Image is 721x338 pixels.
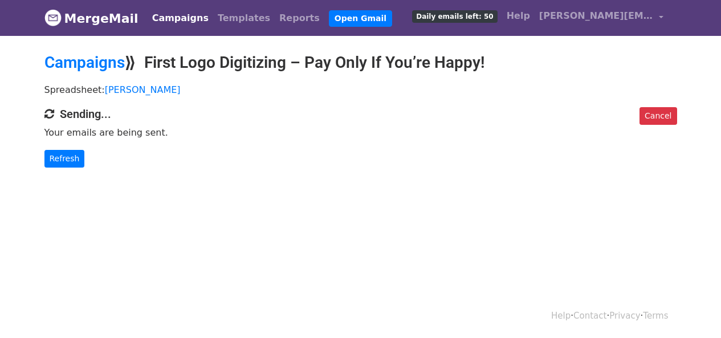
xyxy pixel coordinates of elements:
[44,53,677,72] h2: ⟫ First Logo Digitizing – Pay Only If You’re Happy!
[44,9,62,26] img: MergeMail logo
[44,53,125,72] a: Campaigns
[44,84,677,96] p: Spreadsheet:
[148,7,213,30] a: Campaigns
[105,84,181,95] a: [PERSON_NAME]
[551,311,571,321] a: Help
[539,9,653,23] span: [PERSON_NAME][EMAIL_ADDRESS][DOMAIN_NAME]
[44,150,85,168] a: Refresh
[639,107,677,125] a: Cancel
[44,107,677,121] h4: Sending...
[213,7,275,30] a: Templates
[643,311,668,321] a: Terms
[44,6,139,30] a: MergeMail
[329,10,392,27] a: Open Gmail
[609,311,640,321] a: Privacy
[535,5,668,31] a: [PERSON_NAME][EMAIL_ADDRESS][DOMAIN_NAME]
[502,5,535,27] a: Help
[275,7,324,30] a: Reports
[44,127,677,139] p: Your emails are being sent.
[573,311,606,321] a: Contact
[412,10,497,23] span: Daily emails left: 50
[408,5,502,27] a: Daily emails left: 50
